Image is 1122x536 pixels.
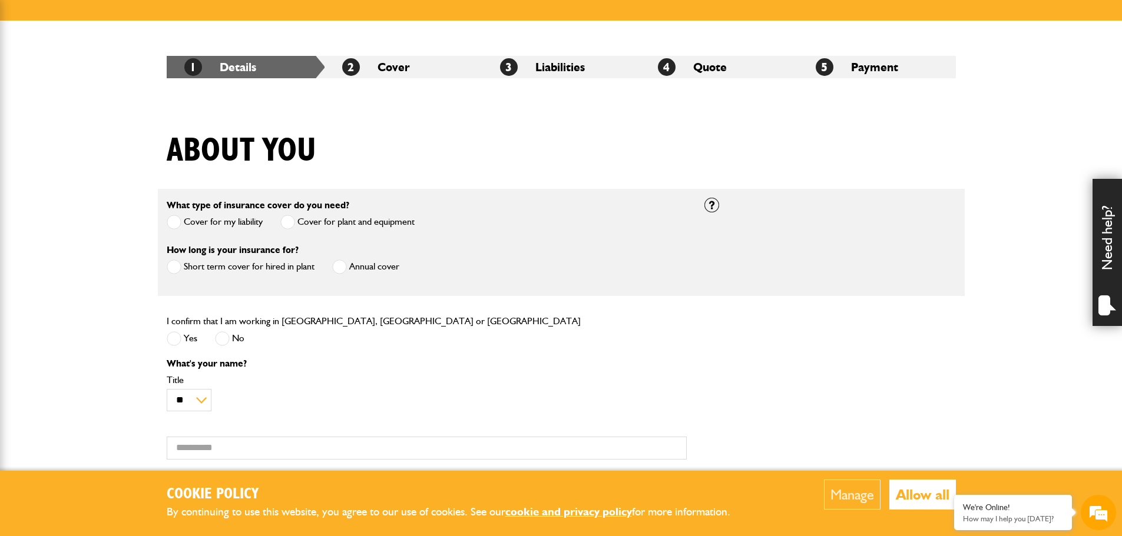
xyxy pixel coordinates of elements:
label: I confirm that I am working in [GEOGRAPHIC_DATA], [GEOGRAPHIC_DATA] or [GEOGRAPHIC_DATA] [167,317,581,326]
div: We're Online! [963,502,1063,512]
div: Need help? [1093,179,1122,326]
li: Details [167,56,325,78]
label: Short term cover for hired in plant [167,259,315,274]
em: Start Chat [160,362,214,378]
label: Yes [167,331,197,346]
label: No [215,331,244,346]
p: What's your name? [167,359,687,368]
p: How may I help you today? [963,514,1063,523]
p: By continuing to use this website, you agree to our use of cookies. See our for more information. [167,503,750,521]
h1: About you [167,131,316,171]
li: Cover [325,56,482,78]
input: Enter your last name [15,109,215,135]
input: Enter your email address [15,144,215,169]
label: How long is your insurance for? [167,245,299,255]
textarea: Type your message and hit 'Enter' [15,213,215,352]
span: 5 [816,58,833,76]
span: 2 [342,58,360,76]
a: cookie and privacy policy [505,505,632,518]
input: Enter your phone number [15,178,215,204]
li: Payment [798,56,956,78]
label: Cover for my liability [167,215,263,229]
img: d_20077148190_company_1631870298795_20077148190 [20,65,49,82]
label: Title [167,375,687,385]
div: Chat with us now [61,66,198,81]
li: Quote [640,56,798,78]
label: Annual cover [332,259,399,274]
li: Liabilities [482,56,640,78]
label: Cover for plant and equipment [280,215,415,229]
span: 4 [658,58,676,76]
div: Minimize live chat window [193,6,221,34]
span: 3 [500,58,518,76]
button: Manage [824,480,881,510]
label: What type of insurance cover do you need? [167,201,349,210]
h2: Cookie Policy [167,485,750,504]
span: 1 [184,58,202,76]
button: Allow all [889,480,956,510]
